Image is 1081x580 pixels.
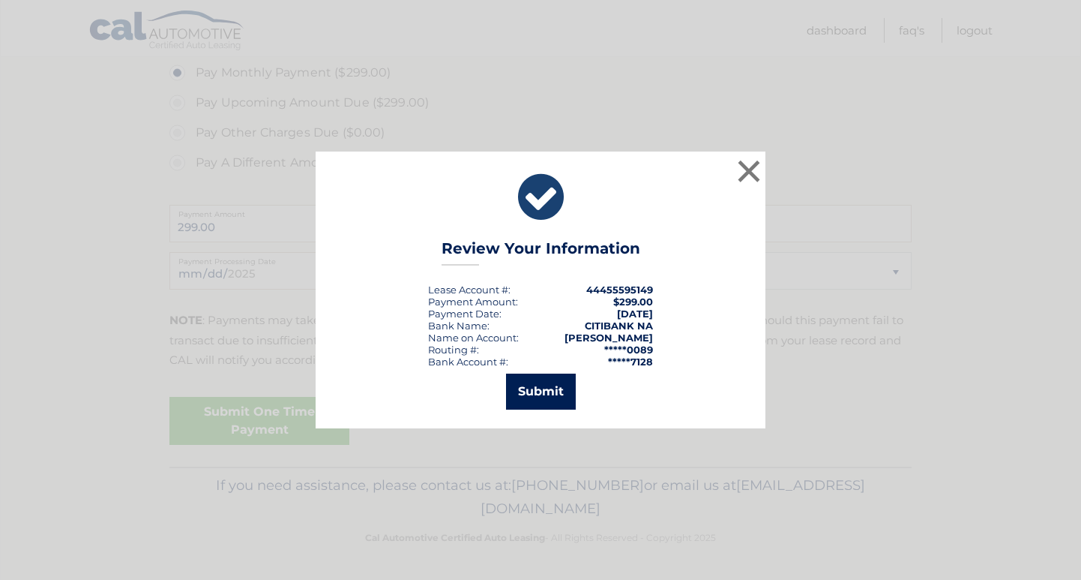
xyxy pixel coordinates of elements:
span: [DATE] [617,308,653,320]
div: Bank Name: [428,320,490,332]
button: × [734,156,764,186]
button: Submit [506,374,576,410]
div: Routing #: [428,344,479,356]
div: Bank Account #: [428,356,508,368]
strong: CITIBANK NA [585,320,653,332]
div: Lease Account #: [428,284,511,296]
span: $299.00 [613,296,653,308]
div: : [428,308,502,320]
div: Name on Account: [428,332,519,344]
strong: [PERSON_NAME] [564,332,653,344]
span: Payment Date [428,308,499,320]
h3: Review Your Information [442,239,640,266]
div: Payment Amount: [428,296,518,308]
strong: 44455595149 [586,284,653,296]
